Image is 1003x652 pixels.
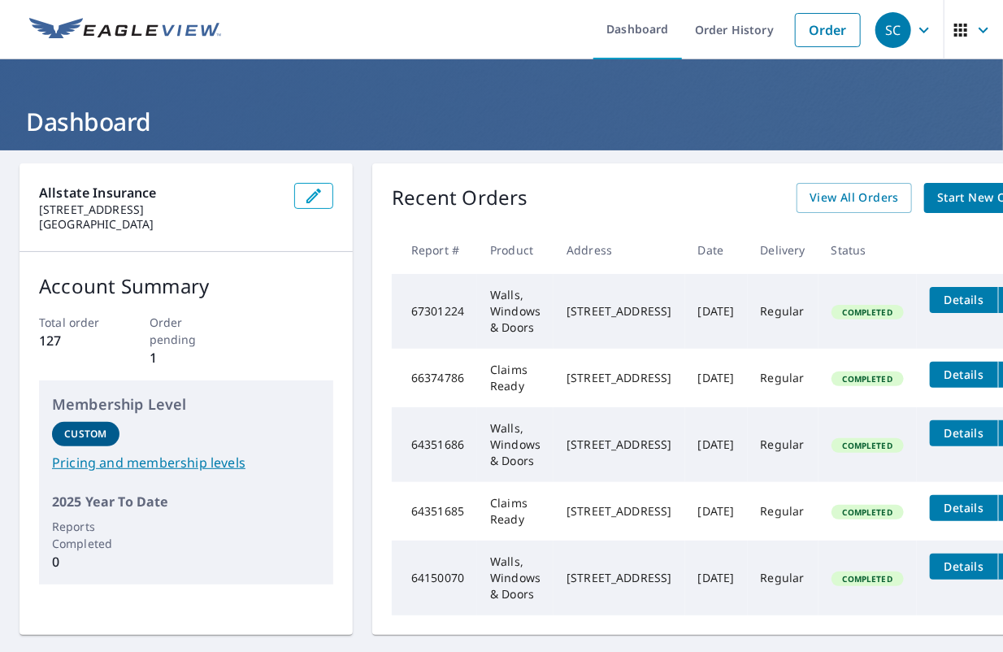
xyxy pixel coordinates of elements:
div: SC [875,12,911,48]
p: Allstate Insurance [39,183,281,202]
p: [STREET_ADDRESS] [39,202,281,217]
p: Membership Level [52,393,320,415]
td: [DATE] [685,407,748,482]
p: Reports Completed [52,518,119,552]
th: Product [477,226,554,274]
a: View All Orders [797,183,912,213]
td: Claims Ready [477,349,554,407]
td: Regular [748,407,818,482]
td: [DATE] [685,274,748,349]
button: detailsBtn-64351686 [930,420,998,446]
span: Details [940,367,988,382]
a: Order [795,13,861,47]
td: [DATE] [685,349,748,407]
td: Regular [748,541,818,615]
td: Walls, Windows & Doors [477,541,554,615]
div: [STREET_ADDRESS] [567,570,671,586]
p: Account Summary [39,272,333,301]
td: 64351686 [392,407,477,482]
h1: Dashboard [20,105,983,138]
p: Order pending [150,314,224,348]
td: 66374786 [392,349,477,407]
td: Walls, Windows & Doors [477,274,554,349]
td: Claims Ready [477,482,554,541]
th: Date [685,226,748,274]
p: Custom [64,427,106,441]
p: 0 [52,552,119,572]
div: [STREET_ADDRESS] [567,503,671,519]
td: [DATE] [685,482,748,541]
span: Completed [833,306,902,318]
span: Completed [833,373,902,385]
p: Recent Orders [392,183,528,213]
img: EV Logo [29,18,221,42]
td: 64150070 [392,541,477,615]
button: detailsBtn-64150070 [930,554,998,580]
span: Details [940,559,988,574]
span: View All Orders [810,188,899,208]
span: Completed [833,573,902,585]
th: Address [554,226,684,274]
p: 2025 Year To Date [52,492,320,511]
button: detailsBtn-66374786 [930,362,998,388]
span: Completed [833,440,902,451]
td: Regular [748,349,818,407]
th: Status [818,226,917,274]
p: 1 [150,348,224,367]
button: detailsBtn-64351685 [930,495,998,521]
td: Walls, Windows & Doors [477,407,554,482]
td: [DATE] [685,541,748,615]
th: Report # [392,226,477,274]
td: 64351685 [392,482,477,541]
th: Delivery [748,226,818,274]
p: [GEOGRAPHIC_DATA] [39,217,281,232]
td: Regular [748,274,818,349]
span: Details [940,292,988,307]
div: [STREET_ADDRESS] [567,437,671,453]
td: Regular [748,482,818,541]
div: [STREET_ADDRESS] [567,370,671,386]
td: 67301224 [392,274,477,349]
span: Details [940,425,988,441]
span: Completed [833,506,902,518]
p: 127 [39,331,113,350]
a: Pricing and membership levels [52,453,320,472]
div: [STREET_ADDRESS] [567,303,671,319]
button: detailsBtn-67301224 [930,287,998,313]
p: Total order [39,314,113,331]
span: Details [940,500,988,515]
